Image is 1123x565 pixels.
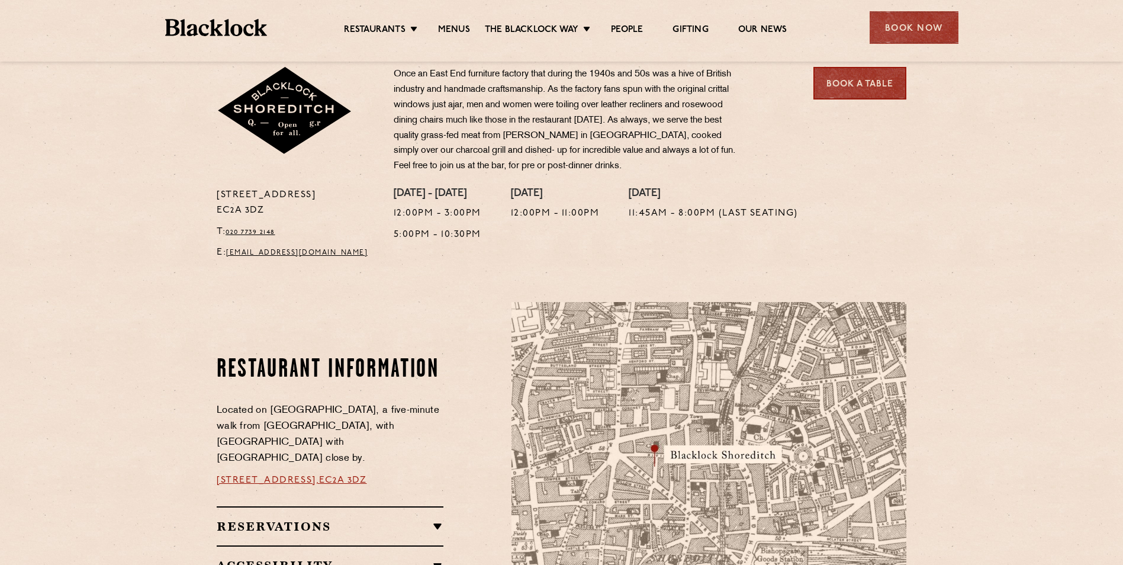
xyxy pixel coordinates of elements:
h2: Reservations [217,519,443,534]
a: EC2A 3DZ [319,476,366,485]
p: 11:45am - 8:00pm (Last seating) [629,206,798,221]
img: Shoreditch-stamp-v2-default.svg [217,67,353,156]
h4: [DATE] [629,188,798,201]
p: Once an East End furniture factory that during the 1940s and 50s was a hive of British industry a... [394,67,743,174]
p: 12:00pm - 11:00pm [511,206,600,221]
p: 12:00pm - 3:00pm [394,206,481,221]
h2: Restaurant Information [217,355,443,385]
h4: [DATE] [511,188,600,201]
a: 020 7739 2148 [226,229,275,236]
p: [STREET_ADDRESS] EC2A 3DZ [217,188,376,219]
p: E: [217,245,376,261]
a: People [611,24,643,37]
a: [EMAIL_ADDRESS][DOMAIN_NAME] [226,249,368,256]
a: [STREET_ADDRESS], [217,476,319,485]
a: Gifting [672,24,708,37]
img: BL_Textured_Logo-footer-cropped.svg [165,19,268,36]
div: Book Now [870,11,958,44]
a: Restaurants [344,24,406,37]
h4: [DATE] - [DATE] [394,188,481,201]
p: T: [217,224,376,240]
a: The Blacklock Way [485,24,578,37]
a: Menus [438,24,470,37]
p: 5:00pm - 10:30pm [394,227,481,243]
a: Book a Table [813,67,906,99]
a: Our News [738,24,787,37]
p: Located on [GEOGRAPHIC_DATA], a five-minute walk from [GEOGRAPHIC_DATA], with [GEOGRAPHIC_DATA] w... [217,403,443,467]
